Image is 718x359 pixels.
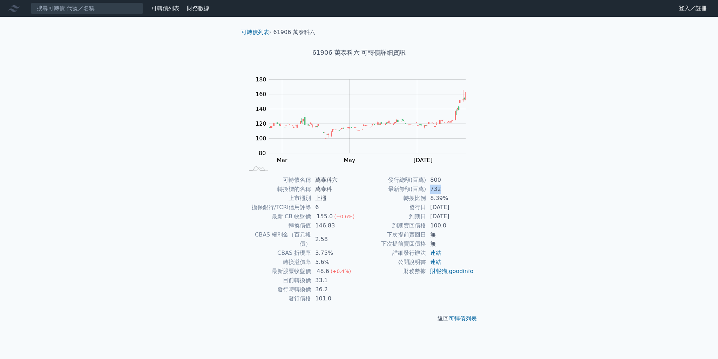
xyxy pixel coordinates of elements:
tspan: [DATE] [414,157,433,164]
td: 轉換標的名稱 [244,185,311,194]
td: 發行價格 [244,294,311,303]
td: 轉換比例 [359,194,426,203]
td: 目前轉換價 [244,276,311,285]
td: 上市櫃別 [244,194,311,203]
td: 到期賣回價格 [359,221,426,230]
td: 最新 CB 收盤價 [244,212,311,221]
td: 發行日 [359,203,426,212]
td: [DATE] [426,212,474,221]
td: 公開說明書 [359,258,426,267]
td: 33.1 [311,276,359,285]
a: 可轉債列表 [241,29,269,35]
td: 100.0 [426,221,474,230]
td: [DATE] [426,203,474,212]
tspan: May [344,157,355,164]
td: CBAS 權利金（百元報價） [244,230,311,248]
a: 可轉債列表 [449,315,477,322]
a: 登入／註冊 [673,3,712,14]
g: Chart [252,76,476,178]
td: 無 [426,230,474,239]
td: 萬泰科 [311,185,359,194]
li: › [241,28,271,36]
td: 無 [426,239,474,248]
tspan: Mar [277,157,287,164]
tspan: 100 [256,135,266,142]
a: 財報狗 [430,268,447,274]
tspan: 180 [256,76,266,83]
div: 48.6 [315,267,331,276]
td: 3.75% [311,248,359,258]
td: 最新股票收盤價 [244,267,311,276]
td: 財務數據 [359,267,426,276]
td: 到期日 [359,212,426,221]
tspan: 120 [256,120,266,127]
li: 61906 萬泰科六 [273,28,316,36]
a: 連結 [430,259,441,265]
td: , [426,267,474,276]
td: 800 [426,175,474,185]
tspan: 80 [259,150,266,157]
td: 36.2 [311,285,359,294]
td: 732 [426,185,474,194]
td: 上櫃 [311,194,359,203]
td: 萬泰科六 [311,175,359,185]
td: 下次提前賣回價格 [359,239,426,248]
span: (+0.4%) [331,268,351,274]
a: 可轉債列表 [151,5,179,12]
div: 155.0 [315,212,334,221]
a: 連結 [430,250,441,256]
td: 轉換價值 [244,221,311,230]
td: 6 [311,203,359,212]
tspan: 160 [256,91,266,98]
td: 146.83 [311,221,359,230]
td: 可轉債名稱 [244,175,311,185]
td: CBAS 折現率 [244,248,311,258]
tspan: 140 [256,106,266,112]
a: goodinfo [449,268,473,274]
td: 擔保銀行/TCRI信用評等 [244,203,311,212]
input: 搜尋可轉債 代號／名稱 [31,2,143,14]
td: 發行時轉換價 [244,285,311,294]
span: (+0.6%) [334,214,354,219]
td: 下次提前賣回日 [359,230,426,239]
td: 轉換溢價率 [244,258,311,267]
td: 5.6% [311,258,359,267]
td: 發行總額(百萬) [359,175,426,185]
td: 詳細發行辦法 [359,248,426,258]
td: 101.0 [311,294,359,303]
td: 8.39% [426,194,474,203]
td: 最新餘額(百萬) [359,185,426,194]
a: 財務數據 [187,5,209,12]
p: 返回 [236,314,482,323]
h1: 61906 萬泰科六 可轉債詳細資訊 [236,48,482,58]
td: 2.58 [311,230,359,248]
